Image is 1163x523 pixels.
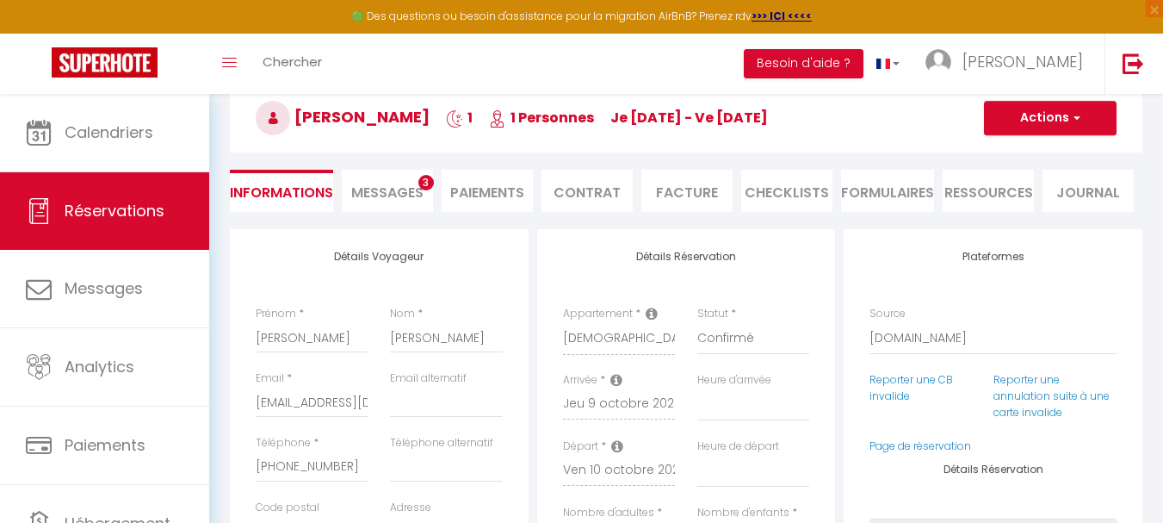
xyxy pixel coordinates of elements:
a: Chercher [250,34,335,94]
li: Contrat [541,170,633,212]
label: Code postal [256,500,319,516]
label: Nombre d'enfants [697,505,789,521]
span: [PERSON_NAME] [256,106,430,128]
span: Paiements [65,434,145,456]
label: Téléphone [256,435,311,451]
span: 1 Personnes [489,108,594,128]
a: Page de réservation [869,439,971,453]
a: ... [PERSON_NAME] [912,34,1104,94]
label: Adresse [390,500,431,516]
label: Heure de départ [697,439,779,455]
button: Besoin d'aide ? [744,49,863,78]
label: Arrivée [563,372,597,389]
li: Journal [1042,170,1134,212]
label: Départ [563,439,598,455]
span: Chercher [263,53,322,71]
li: Paiements [442,170,533,212]
span: 3 [418,175,434,190]
label: Source [869,306,906,322]
span: Calendriers [65,121,153,143]
li: FORMULAIRES [841,170,934,212]
img: ... [925,49,951,75]
button: Actions [984,101,1117,135]
img: Super Booking [52,47,158,78]
label: Statut [697,306,728,322]
label: Prénom [256,306,296,322]
span: Messages [351,183,424,202]
a: >>> ICI <<<< [752,9,812,23]
label: Email alternatif [390,370,467,387]
span: Analytics [65,356,134,377]
li: CHECKLISTS [741,170,832,212]
label: Nom [390,306,415,322]
li: Informations [230,170,333,212]
h4: Détails Réservation [563,251,810,263]
label: Heure d'arrivée [697,372,771,389]
span: Messages [65,277,143,299]
li: Ressources [943,170,1034,212]
li: Facture [641,170,733,212]
label: Appartement [563,306,633,322]
span: je [DATE] - ve [DATE] [610,108,768,128]
label: Email [256,370,284,387]
h4: Plateformes [869,251,1117,263]
label: Nombre d'adultes [563,505,654,521]
span: [PERSON_NAME] [962,51,1083,72]
span: Réservations [65,200,164,221]
a: Reporter une CB invalide [869,372,953,403]
h4: Détails Réservation [869,464,1117,476]
span: 1 [446,108,473,128]
img: logout [1123,53,1144,74]
a: Reporter une annulation suite à une carte invalide [993,372,1110,420]
h4: Détails Voyageur [256,251,503,263]
label: Téléphone alternatif [390,435,493,451]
